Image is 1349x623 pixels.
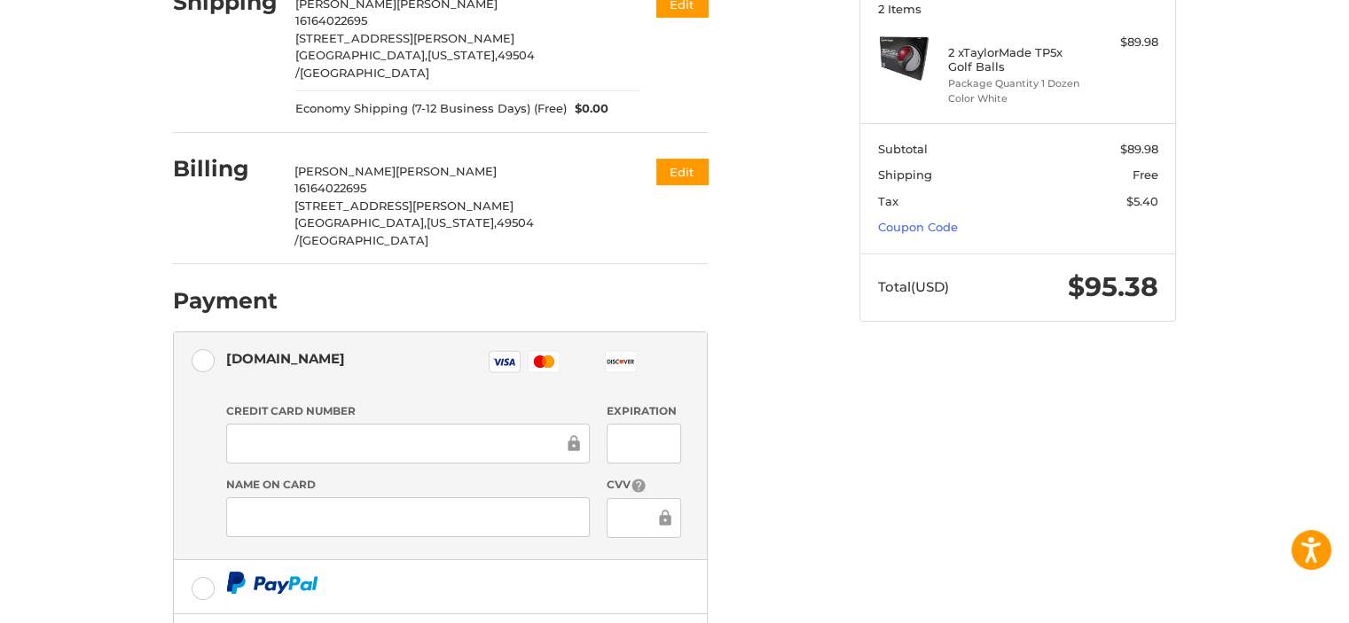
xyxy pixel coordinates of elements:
li: Color White [948,91,1084,106]
label: Name on Card [226,477,590,493]
span: 16164022695 [294,181,366,195]
label: Expiration [607,403,680,419]
span: [GEOGRAPHIC_DATA] [299,233,428,247]
label: Credit Card Number [226,403,590,419]
li: Package Quantity 1 Dozen [948,76,1084,91]
h2: Billing [173,155,277,183]
label: CVV [607,477,680,494]
span: [STREET_ADDRESS][PERSON_NAME] [294,199,514,213]
div: $89.98 [1088,34,1158,51]
span: [STREET_ADDRESS][PERSON_NAME] [295,31,514,45]
span: $0.00 [567,100,609,118]
span: [GEOGRAPHIC_DATA] [300,66,429,80]
h2: Payment [173,287,278,315]
span: [GEOGRAPHIC_DATA], [294,215,427,230]
span: Economy Shipping (7-12 Business Days) (Free) [295,100,567,118]
div: [DOMAIN_NAME] [226,344,345,373]
span: Subtotal [878,142,928,156]
span: Shipping [878,167,932,182]
span: [US_STATE], [427,48,498,62]
span: Total (USD) [878,278,949,295]
img: PayPal icon [226,572,318,594]
h4: 2 x TaylorMade TP5x Golf Balls [948,45,1084,74]
span: [PERSON_NAME] [294,164,396,178]
h3: 2 Items [878,2,1158,16]
span: 49504 / [295,48,535,80]
span: Free [1133,167,1158,182]
span: [GEOGRAPHIC_DATA], [295,48,427,62]
span: [PERSON_NAME] [396,164,497,178]
iframe: Google Customer Reviews [1203,575,1349,623]
span: 49504 / [294,215,534,247]
span: 16164022695 [295,13,367,27]
span: $89.98 [1120,142,1158,156]
span: $95.38 [1068,270,1158,303]
button: Edit [656,159,708,184]
span: $5.40 [1126,194,1158,208]
a: Coupon Code [878,220,958,234]
span: Tax [878,194,898,208]
span: [US_STATE], [427,215,497,230]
